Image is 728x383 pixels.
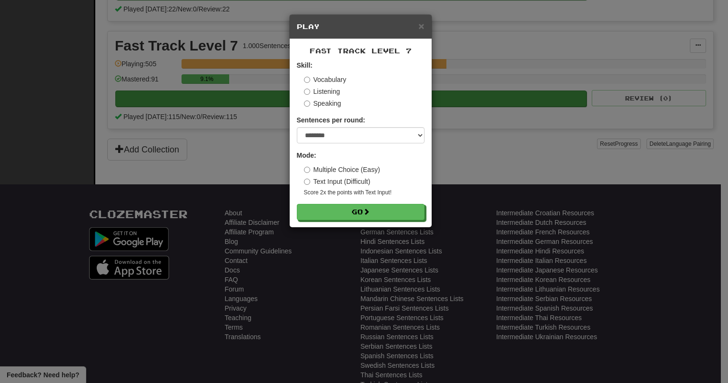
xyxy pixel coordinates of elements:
label: Vocabulary [304,75,346,84]
h5: Play [297,22,425,31]
label: Text Input (Difficult) [304,177,371,186]
strong: Skill: [297,61,313,69]
label: Sentences per round: [297,115,365,125]
small: Score 2x the points with Text Input ! [304,189,425,197]
label: Multiple Choice (Easy) [304,165,380,174]
button: Close [418,21,424,31]
input: Vocabulary [304,77,310,83]
input: Multiple Choice (Easy) [304,167,310,173]
input: Listening [304,89,310,95]
label: Listening [304,87,340,96]
span: Fast Track Level 7 [310,47,412,55]
span: × [418,20,424,31]
label: Speaking [304,99,341,108]
strong: Mode: [297,151,316,159]
input: Speaking [304,101,310,107]
button: Go [297,204,425,220]
input: Text Input (Difficult) [304,179,310,185]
